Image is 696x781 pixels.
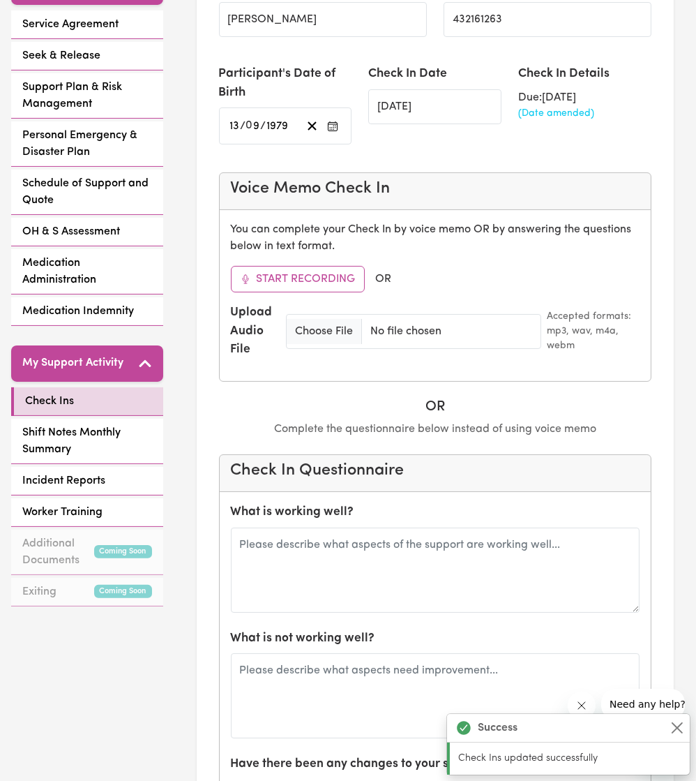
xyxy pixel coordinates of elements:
[22,303,134,320] span: Medication Indemnity
[11,530,163,575] a: Additional DocumentsComing Soon
[518,65,610,83] label: Check In Details
[231,461,640,480] h4: Check In Questionnaire
[669,720,686,736] button: Close
[11,498,163,527] a: Worker Training
[22,504,103,521] span: Worker Training
[11,578,163,607] a: ExitingComing Soon
[601,689,685,720] iframe: Message from company
[25,393,74,410] span: Check Ins
[231,304,280,359] label: Upload Audio File
[518,106,651,121] div: (Date amended)
[22,47,100,64] span: Seek & Release
[11,218,163,246] a: OH & S Assessment
[22,79,152,112] span: Support Plan & Risk Management
[11,170,163,215] a: Schedule of Support and Quote
[547,309,640,353] small: Accepted formats: mp3, wav, m4a, webm
[22,175,152,209] span: Schedule of Support and Quote
[11,73,163,119] a: Support Plan & Risk Management
[22,535,94,569] span: Additional Documents
[22,223,120,240] span: OH & S Assessment
[22,583,56,600] span: Exiting
[241,120,246,133] span: /
[11,297,163,326] a: Medication Indemnity
[219,399,652,415] h5: OR
[266,117,290,135] input: ----
[11,467,163,496] a: Incident Reports
[231,630,375,648] label: What is not working well?
[22,127,152,161] span: Personal Emergency & Disaster Plan
[478,720,517,736] strong: Success
[376,271,392,288] span: OR
[11,10,163,39] a: Service Agreement
[94,585,152,598] small: Coming Soon
[22,473,105,489] span: Incident Reports
[246,121,253,132] span: 0
[219,65,352,102] label: Participant's Date of Birth
[94,545,152,558] small: Coming Soon
[11,121,163,167] a: Personal Emergency & Disaster Plan
[518,89,651,106] div: Due: [DATE]
[229,117,241,135] input: --
[368,65,447,83] label: Check In Date
[231,221,640,255] p: You can complete your Check In by voice memo OR by answering the questions below in text format.
[11,345,163,382] button: My Support Activity
[231,755,634,773] label: Have there been any changes to your supports in the last three months?
[231,503,354,521] label: What is working well?
[261,120,266,133] span: /
[11,249,163,295] a: Medication Administration
[8,10,84,21] span: Need any help?
[458,751,681,766] p: Check Ins updated successfully
[22,424,152,458] span: Shift Notes Monthly Summary
[22,357,123,370] h5: My Support Activity
[247,117,261,135] input: --
[219,421,652,438] p: Complete the questionnaire below instead of using voice memo
[11,387,163,416] a: Check Ins
[231,266,365,292] button: Start Recording
[231,179,640,198] h4: Voice Memo Check In
[568,692,596,720] iframe: Close message
[11,42,163,70] a: Seek & Release
[11,419,163,464] a: Shift Notes Monthly Summary
[22,16,119,33] span: Service Agreement
[22,255,152,288] span: Medication Administration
